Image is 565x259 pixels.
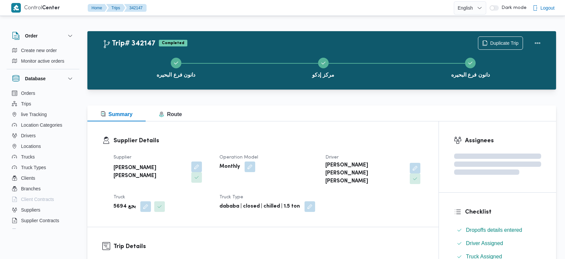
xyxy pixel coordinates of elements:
span: Clients [21,174,35,182]
span: Suppliers [21,206,40,214]
span: Create new order [21,46,57,54]
button: Home [88,4,108,12]
svg: Step 2 is complete [321,60,326,66]
span: Supplier [114,155,131,160]
span: Location Categories [21,121,63,129]
button: دانون فرع البحيره [103,50,250,84]
button: مركز إدكو [250,50,397,84]
button: Drivers [9,130,77,141]
h3: Database [25,75,46,83]
span: Client Contracts [21,195,54,203]
button: Trucks [9,152,77,162]
span: Devices [21,227,38,235]
svg: Step 1 is complete [173,60,179,66]
div: Database [7,88,79,231]
button: Client Contracts [9,194,77,205]
span: Orders [21,89,35,97]
span: Dark mode [499,5,527,11]
button: Supplier Contracts [9,215,77,226]
span: مركز إدكو [312,71,334,79]
button: دانون فرع البحيره [397,50,544,84]
button: Create new order [9,45,77,56]
b: dababa | closed | chilled | 1.5 ton [219,203,300,211]
span: Route [159,111,182,117]
button: Devices [9,226,77,236]
span: Branches [21,185,41,193]
h3: Order [25,32,38,40]
button: Database [12,75,74,83]
button: Dropoffs details entered [454,225,541,235]
button: Monitor active orders [9,56,77,66]
button: Order [12,32,74,40]
span: live Tracking [21,110,47,118]
button: Location Categories [9,120,77,130]
img: X8yXhbKr1z7QwAAAABJRU5ErkJggg== [11,3,21,13]
span: Dropoffs details entered [466,226,522,234]
button: Orders [9,88,77,98]
span: Trips [21,100,31,108]
span: Truck Type [219,195,243,199]
button: Trips [9,98,77,109]
span: Driver Assigned [466,240,503,246]
button: Clients [9,173,77,183]
b: Completed [162,41,184,45]
button: Truck Types [9,162,77,173]
span: Summary [101,111,133,117]
button: live Tracking [9,109,77,120]
button: Actions [531,36,544,50]
span: Duplicate Trip [490,39,519,47]
h3: Supplier Details [114,136,424,145]
b: Monthly [219,163,240,171]
b: 5694 بجع [114,203,136,211]
span: Truck [114,195,125,199]
button: Logout [530,1,557,15]
button: Duplicate Trip [478,36,523,50]
span: Locations [21,142,41,150]
h3: Checklist [465,208,541,217]
span: Logout [541,4,555,12]
span: Operation Model [219,155,258,160]
span: Monitor active orders [21,57,65,65]
svg: Step 3 is complete [468,60,473,66]
h3: Assignees [465,136,541,145]
span: Trucks [21,153,35,161]
h3: Trip Details [114,242,424,251]
span: دانون فرع البحيره [451,71,490,79]
span: Supplier Contracts [21,217,59,225]
button: Trips [106,4,125,12]
button: Branches [9,183,77,194]
h2: Trip# 342147 [103,39,156,48]
span: Dropoffs details entered [466,227,522,233]
span: Completed [159,40,187,46]
span: دانون فرع البحيره [157,71,195,79]
span: Drivers [21,132,36,140]
button: Suppliers [9,205,77,215]
b: [PERSON_NAME] [PERSON_NAME] [114,164,187,180]
span: Driver Assigned [466,239,503,247]
b: Center [42,6,60,11]
span: Driver [325,155,339,160]
button: Locations [9,141,77,152]
span: Truck Types [21,163,46,171]
button: 342147 [124,4,147,12]
b: [PERSON_NAME] [PERSON_NAME] [PERSON_NAME] [325,162,405,185]
button: Driver Assigned [454,238,541,249]
div: Order [7,45,79,69]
